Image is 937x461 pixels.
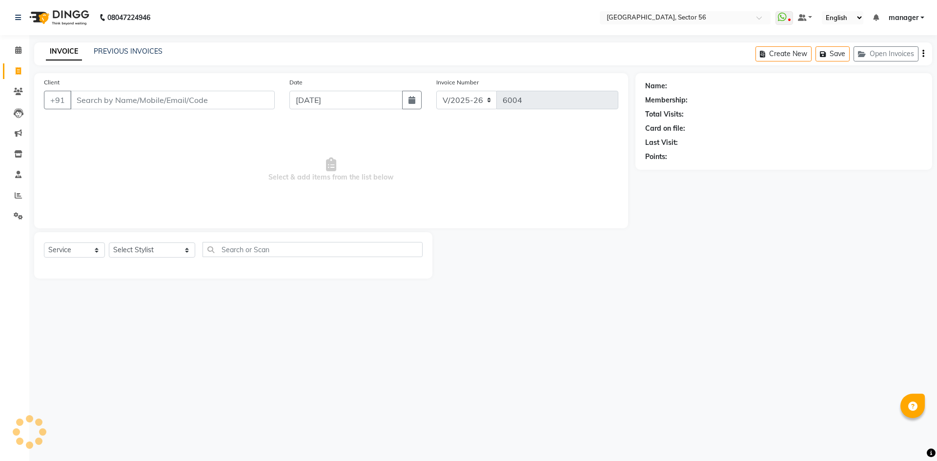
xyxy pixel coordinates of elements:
[645,109,684,120] div: Total Visits:
[25,4,92,31] img: logo
[815,46,850,61] button: Save
[889,13,918,23] span: manager
[645,95,688,105] div: Membership:
[203,242,423,257] input: Search or Scan
[94,47,163,56] a: PREVIOUS INVOICES
[44,78,60,87] label: Client
[44,91,71,109] button: +91
[645,138,678,148] div: Last Visit:
[46,43,82,60] a: INVOICE
[107,4,150,31] b: 08047224946
[645,152,667,162] div: Points:
[44,121,618,219] span: Select & add items from the list below
[70,91,275,109] input: Search by Name/Mobile/Email/Code
[755,46,812,61] button: Create New
[289,78,303,87] label: Date
[896,422,927,451] iframe: chat widget
[645,123,685,134] div: Card on file:
[436,78,479,87] label: Invoice Number
[645,81,667,91] div: Name:
[854,46,918,61] button: Open Invoices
